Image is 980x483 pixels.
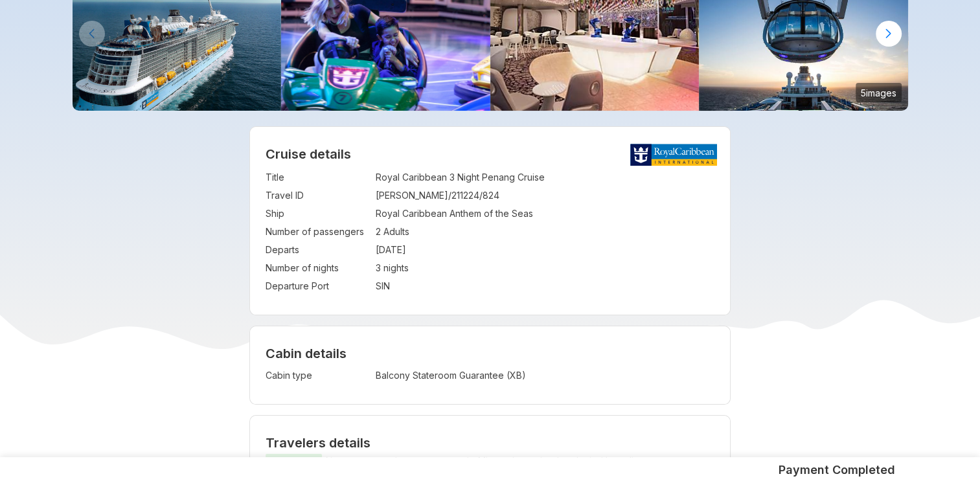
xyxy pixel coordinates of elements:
td: Departs [266,241,369,259]
p: Name must match passport exactly. Mismatch may lead to denied boarding. [266,453,714,469]
td: : [369,366,376,385]
td: Title [266,168,369,186]
td: : [369,186,376,205]
h2: Travelers details [266,435,714,451]
td: Travel ID [266,186,369,205]
td: Cabin type [266,366,369,385]
td: Number of nights [266,259,369,277]
td: Number of passengers [266,223,369,241]
h2: Cruise details [266,146,714,162]
td: [PERSON_NAME]/211224/824 [376,186,714,205]
td: : [369,168,376,186]
td: 2 Adults [376,223,714,241]
h4: Cabin details [266,346,714,361]
td: : [369,277,376,295]
td: Royal Caribbean Anthem of the Seas [376,205,714,223]
span: IMPORTANT [266,454,322,469]
td: Ship [266,205,369,223]
td: : [369,259,376,277]
td: : [369,241,376,259]
td: : [369,223,376,241]
small: 5 images [856,83,902,102]
td: : [369,205,376,223]
td: 3 nights [376,259,714,277]
td: Royal Caribbean 3 Night Penang Cruise [376,168,714,186]
h5: Payment Completed [779,462,895,478]
td: SIN [376,277,714,295]
td: [DATE] [376,241,714,259]
td: Balcony Stateroom Guarantee (XB) [376,366,614,385]
td: Departure Port [266,277,369,295]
